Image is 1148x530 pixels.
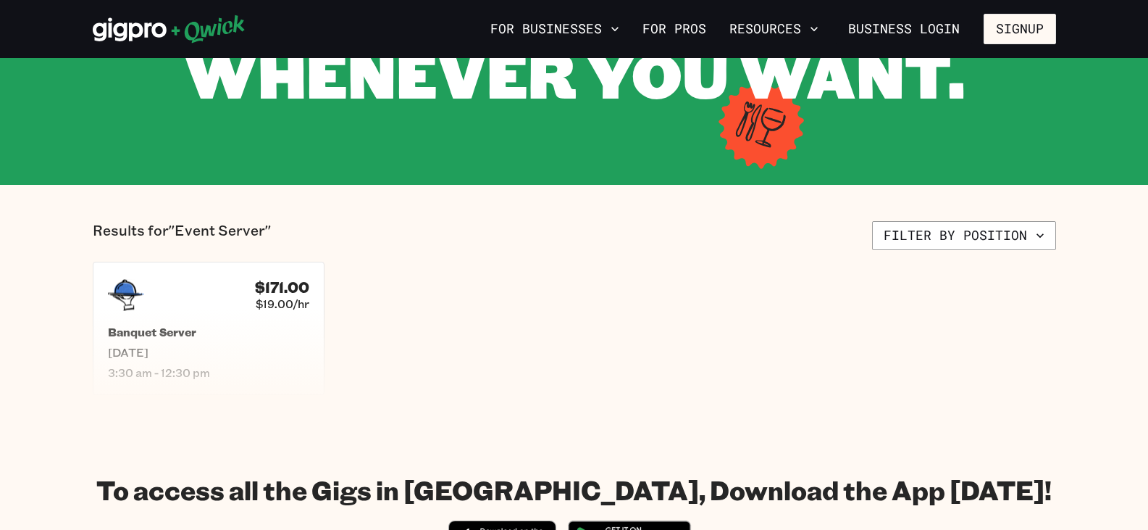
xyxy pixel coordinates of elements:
a: Business Login [836,14,972,44]
button: Signup [984,14,1056,44]
button: Filter by position [872,221,1056,250]
span: [DATE] [108,345,310,360]
h4: $171.00 [255,278,309,297]
h1: To access all the Gigs in [GEOGRAPHIC_DATA], Download the App [DATE]! [96,473,1052,506]
button: For Businesses [485,17,625,41]
a: $171.00$19.00/hrBanquet Server[DATE]3:30 am - 12:30 pm [93,262,325,395]
button: Resources [724,17,824,41]
h5: Banquet Server [108,325,310,339]
a: For Pros [637,17,712,41]
p: Results for "Event Server" [93,221,271,250]
span: $19.00/hr [256,297,309,311]
span: 3:30 am - 12:30 pm [108,365,310,380]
